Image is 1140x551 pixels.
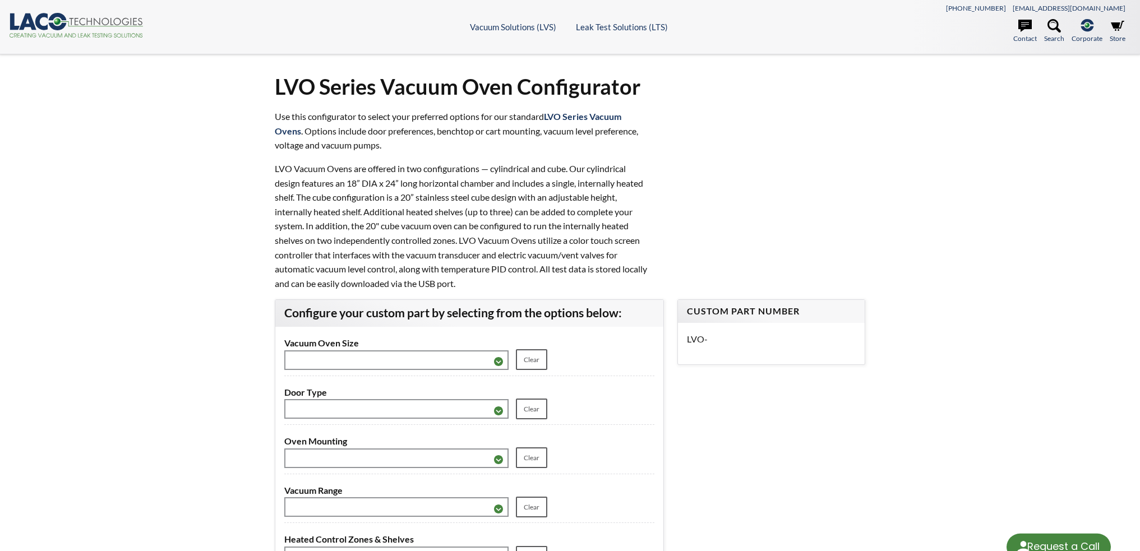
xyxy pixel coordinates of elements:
[516,349,547,370] a: Clear
[470,22,556,32] a: Vacuum Solutions (LVS)
[516,447,547,468] a: Clear
[1110,19,1125,44] a: Store
[284,434,654,448] label: Oven Mounting
[284,336,654,350] label: Vacuum Oven Size
[275,73,865,100] h1: LVO Series Vacuum Oven Configurator
[946,4,1006,12] a: [PHONE_NUMBER]
[284,532,654,547] label: Heated Control Zones & Shelves
[516,399,547,419] a: Clear
[1044,19,1064,44] a: Search
[576,22,668,32] a: Leak Test Solutions (LTS)
[687,332,856,346] p: LVO-
[516,497,547,517] a: Clear
[275,109,650,152] p: Use this configurator to select your preferred options for our standard . Options include door pr...
[284,483,654,498] label: Vacuum Range
[284,305,654,321] h3: Configure your custom part by selecting from the options below:
[284,385,654,400] label: Door Type
[687,305,856,317] h4: Custom Part Number
[1072,33,1102,44] span: Corporate
[275,161,650,290] p: LVO Vacuum Ovens are offered in two configurations — cylindrical and cube. Our cylindrical design...
[1013,19,1037,44] a: Contact
[275,111,621,136] strong: LVO Series Vacuum Ovens
[1013,4,1125,12] a: [EMAIL_ADDRESS][DOMAIN_NAME]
